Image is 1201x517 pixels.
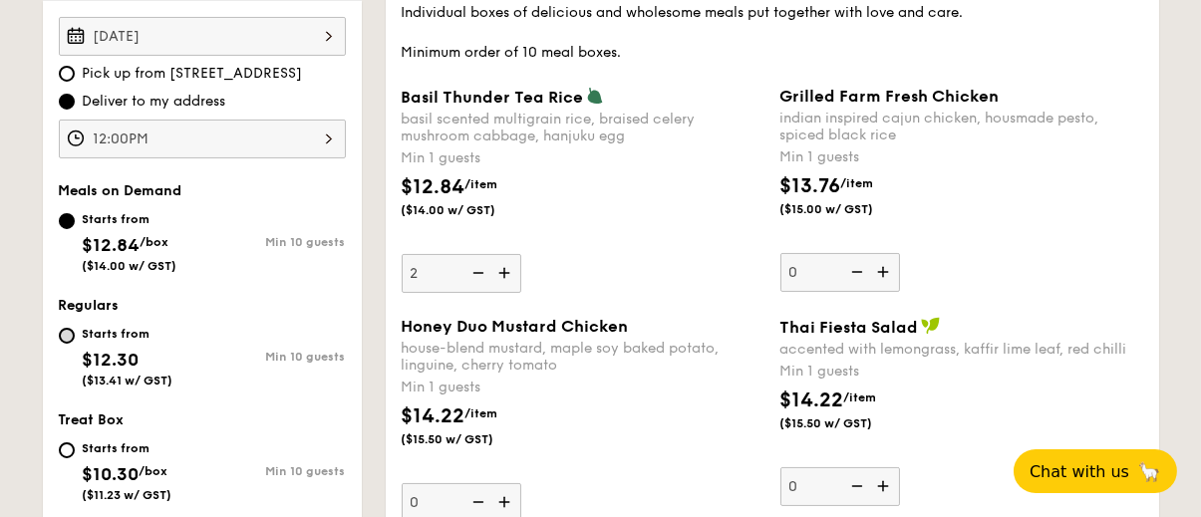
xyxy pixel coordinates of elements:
input: Grilled Farm Fresh Chickenindian inspired cajun chicken, housmade pesto, spiced black riceMin 1 g... [780,253,900,292]
span: Honey Duo Mustard Chicken [402,317,629,336]
input: Event time [59,120,346,158]
input: Pick up from [STREET_ADDRESS] [59,66,75,82]
span: $12.30 [83,349,140,371]
div: Min 10 guests [202,235,346,249]
div: Starts from [83,326,173,342]
div: indian inspired cajun chicken, housmade pesto, spiced black rice [780,110,1143,143]
span: ($14.00 w/ GST) [83,259,177,273]
span: ($15.00 w/ GST) [780,201,916,217]
img: icon-reduce.1d2dbef1.svg [461,254,491,292]
span: /item [841,176,874,190]
span: ($14.00 w/ GST) [402,202,537,218]
div: accented with lemongrass, kaffir lime leaf, red chilli [780,341,1143,358]
span: /box [141,235,169,249]
img: icon-vegan.f8ff3823.svg [921,317,941,335]
span: ($15.50 w/ GST) [402,431,537,447]
span: $14.22 [402,404,465,428]
div: Min 1 guests [402,378,764,397]
input: Starts from$12.84/box($14.00 w/ GST)Min 10 guests [59,213,75,229]
div: Individual boxes of delicious and wholesome meals put together with love and care. Minimum order ... [402,3,1143,63]
span: ($11.23 w/ GST) [83,488,172,502]
span: /item [844,390,877,404]
span: $12.84 [83,234,141,256]
div: Min 1 guests [780,147,1143,167]
img: icon-reduce.1d2dbef1.svg [840,253,870,291]
div: Min 10 guests [202,350,346,364]
input: Basil Thunder Tea Ricebasil scented multigrain rice, braised celery mushroom cabbage, hanjuku egg... [402,254,521,293]
span: Regulars [59,297,120,314]
span: Treat Box [59,411,125,428]
span: Grilled Farm Fresh Chicken [780,87,1000,106]
span: ($13.41 w/ GST) [83,374,173,388]
span: $12.84 [402,175,465,199]
input: Event date [59,17,346,56]
span: Pick up from [STREET_ADDRESS] [83,64,303,84]
div: house-blend mustard, maple soy baked potato, linguine, cherry tomato [402,340,764,374]
span: $10.30 [83,463,140,485]
span: Basil Thunder Tea Rice [402,88,584,107]
span: /item [465,177,498,191]
input: Starts from$10.30/box($11.23 w/ GST)Min 10 guests [59,442,75,458]
input: Thai Fiesta Saladaccented with lemongrass, kaffir lime leaf, red chilliMin 1 guests$14.22/item($1... [780,467,900,506]
div: Min 1 guests [402,148,764,168]
span: Thai Fiesta Salad [780,318,919,337]
input: Starts from$12.30($13.41 w/ GST)Min 10 guests [59,328,75,344]
span: ($15.50 w/ GST) [780,415,916,431]
span: Meals on Demand [59,182,182,199]
div: Starts from [83,211,177,227]
span: /box [140,464,168,478]
div: Min 10 guests [202,464,346,478]
span: $13.76 [780,174,841,198]
img: icon-add.58712e84.svg [870,467,900,505]
span: Chat with us [1030,462,1129,481]
span: Deliver to my address [83,92,226,112]
img: icon-add.58712e84.svg [491,254,521,292]
button: Chat with us🦙 [1014,449,1177,493]
img: icon-vegetarian.fe4039eb.svg [586,87,604,105]
span: $14.22 [780,388,844,412]
span: /item [465,406,498,420]
img: icon-add.58712e84.svg [870,253,900,291]
div: Min 1 guests [780,362,1143,382]
input: Deliver to my address [59,94,75,110]
span: 🦙 [1137,460,1161,483]
div: Starts from [83,440,172,456]
div: basil scented multigrain rice, braised celery mushroom cabbage, hanjuku egg [402,111,764,144]
img: icon-reduce.1d2dbef1.svg [840,467,870,505]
